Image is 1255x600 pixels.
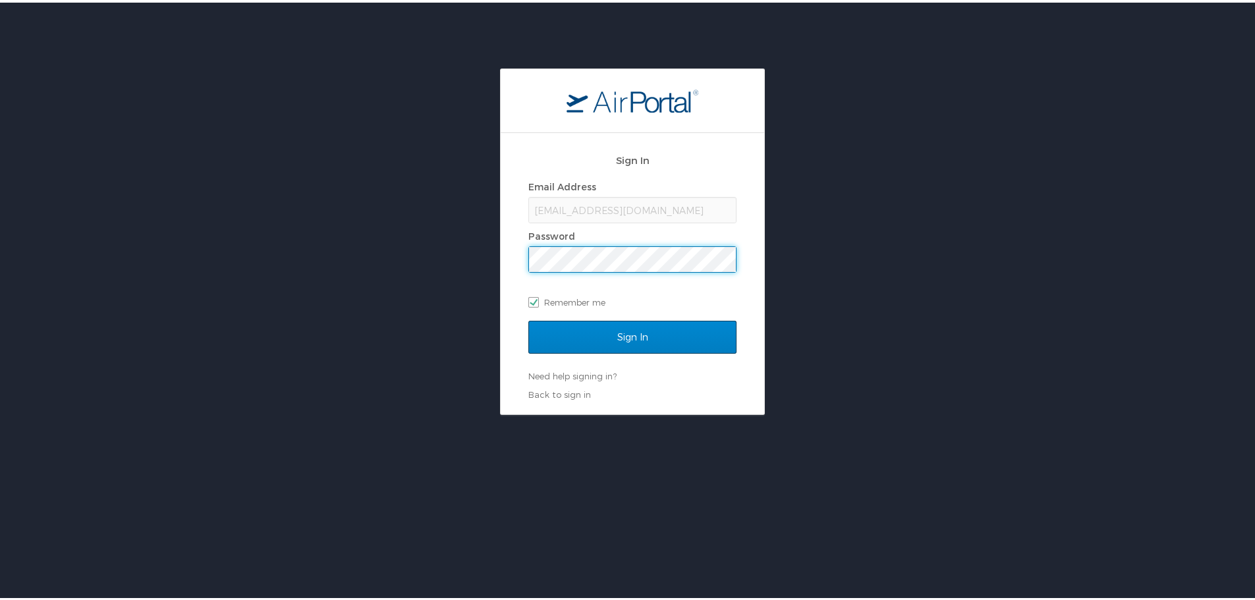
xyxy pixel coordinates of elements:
[528,178,596,190] label: Email Address
[528,318,737,351] input: Sign In
[528,150,737,165] h2: Sign In
[528,387,591,397] a: Back to sign in
[528,290,737,310] label: Remember me
[528,228,575,239] label: Password
[567,86,698,110] img: logo
[528,368,617,379] a: Need help signing in?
